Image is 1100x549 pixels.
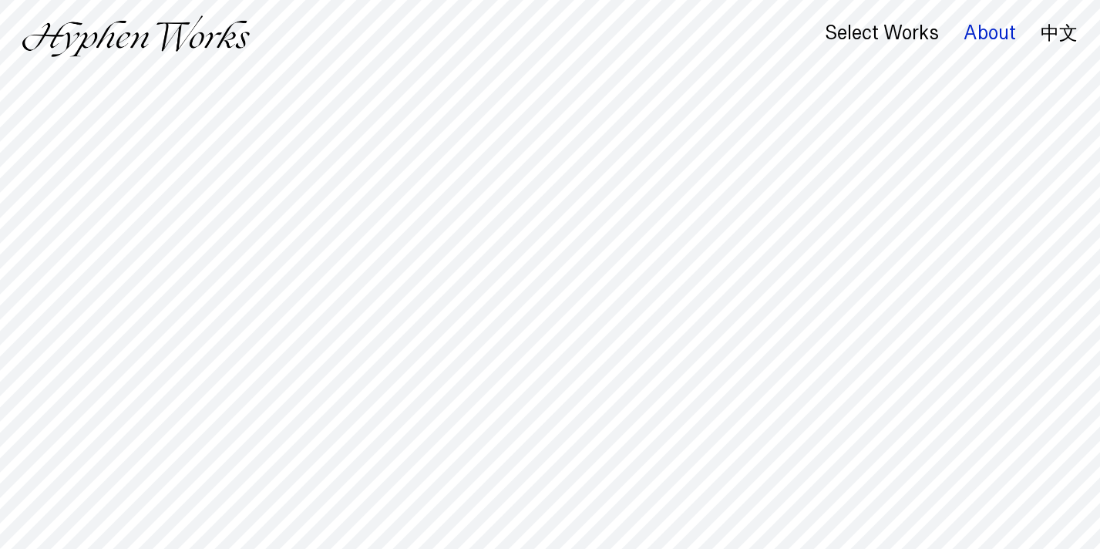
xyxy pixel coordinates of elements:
[825,25,939,42] a: Select Works
[964,22,1016,44] div: About
[1041,25,1078,42] a: 中文
[964,25,1016,42] a: About
[825,22,939,44] div: Select Works
[22,15,250,57] img: Hyphen Works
